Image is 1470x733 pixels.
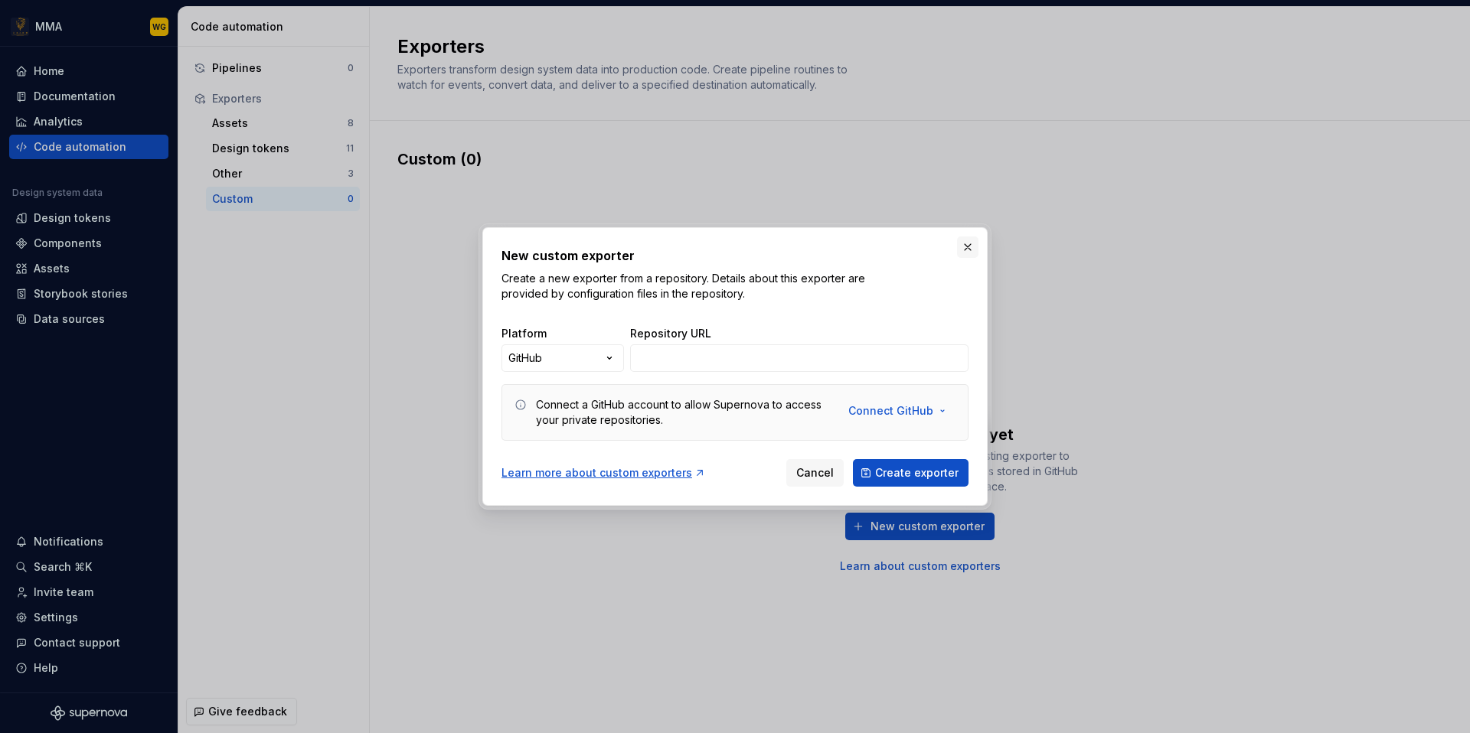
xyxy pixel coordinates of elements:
button: Cancel [786,459,844,487]
span: Cancel [796,465,834,481]
span: Create exporter [875,465,959,481]
label: Platform [501,326,547,341]
span: Connect GitHub [848,403,933,419]
div: Connect a GitHub account to allow Supernova to access your private repositories. [536,397,829,428]
p: Create a new exporter from a repository. Details about this exporter are provided by configuratio... [501,271,869,301]
button: Create exporter [853,459,969,487]
label: Repository URL [630,326,711,341]
button: Connect GitHub [838,397,955,425]
h2: New custom exporter [501,246,969,265]
a: Learn more about custom exporters [501,465,706,481]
